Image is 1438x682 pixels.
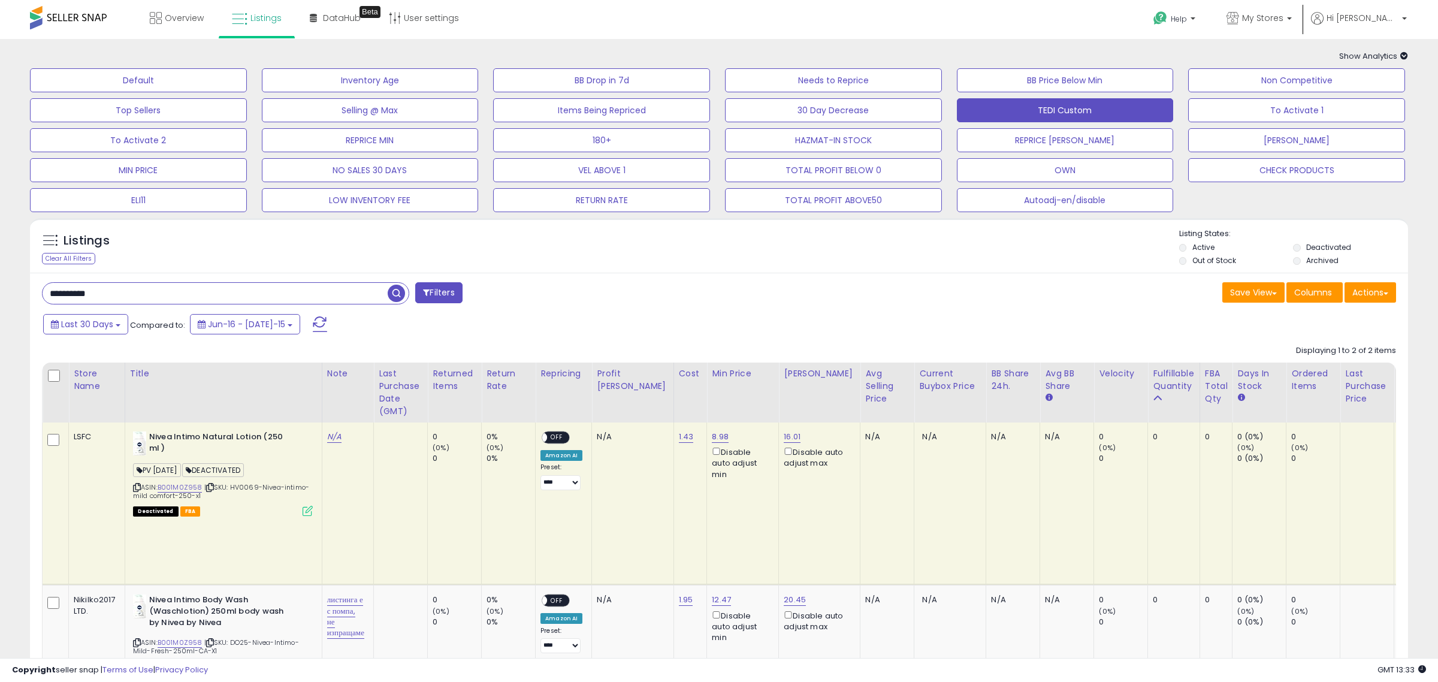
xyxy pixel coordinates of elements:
[102,664,153,675] a: Terms of Use
[165,12,204,24] span: Overview
[679,431,694,443] a: 1.43
[493,158,710,182] button: VEL ABOVE 1
[487,453,535,464] div: 0%
[1286,282,1343,303] button: Columns
[74,431,116,442] div: LSFC
[133,638,299,656] span: | SKU: DO25-Nivea-Intimo-Mild-Fresh-250ml-CA-X1
[1153,431,1190,442] div: 0
[323,12,361,24] span: DataHub
[1171,14,1187,24] span: Help
[1153,595,1190,605] div: 0
[784,367,855,380] div: [PERSON_NAME]
[922,431,936,442] span: N/A
[433,367,476,393] div: Returned Items
[433,443,449,452] small: (0%)
[487,595,535,605] div: 0%
[64,233,110,249] h5: Listings
[540,627,582,654] div: Preset:
[433,617,481,627] div: 0
[133,595,313,670] div: ASIN:
[540,367,587,380] div: Repricing
[1311,12,1407,39] a: Hi [PERSON_NAME]
[493,68,710,92] button: BB Drop in 7d
[1045,393,1052,403] small: Avg BB Share.
[487,443,503,452] small: (0%)
[208,318,285,330] span: Jun-16 - [DATE]-15
[548,433,567,443] span: OFF
[133,506,179,517] span: All listings that are unavailable for purchase on Amazon for any reason other than out-of-stock
[679,594,693,606] a: 1.95
[1306,242,1351,252] label: Deactivated
[1291,606,1308,616] small: (0%)
[1205,431,1223,442] div: 0
[1188,128,1405,152] button: [PERSON_NAME]
[1099,431,1147,442] div: 0
[1099,367,1143,380] div: Velocity
[957,68,1174,92] button: BB Price Below Min
[433,606,449,616] small: (0%)
[865,431,905,442] div: N/A
[1377,664,1426,675] span: 2025-08-15 13:33 GMT
[1296,345,1396,357] div: Displaying 1 to 2 of 2 items
[262,98,479,122] button: Selling @ Max
[1291,453,1340,464] div: 0
[1099,617,1147,627] div: 0
[487,367,530,393] div: Return Rate
[30,158,247,182] button: MIN PRICE
[957,158,1174,182] button: OWN
[130,367,317,380] div: Title
[433,595,481,605] div: 0
[190,314,300,334] button: Jun-16 - [DATE]-15
[1099,595,1147,605] div: 0
[784,431,800,443] a: 16.01
[712,367,774,380] div: Min Price
[1188,158,1405,182] button: CHECK PRODUCTS
[597,595,664,605] div: N/A
[262,188,479,212] button: LOW INVENTORY FEE
[250,12,282,24] span: Listings
[1205,595,1223,605] div: 0
[327,367,368,380] div: Note
[784,609,851,632] div: Disable auto adjust max
[540,450,582,461] div: Amazon AI
[1237,453,1286,464] div: 0 (0%)
[1242,12,1283,24] span: My Stores
[12,665,208,676] div: seller snap | |
[74,367,120,393] div: Store Name
[1237,393,1244,403] small: Days In Stock.
[12,664,56,675] strong: Copyright
[1327,12,1398,24] span: Hi [PERSON_NAME]
[919,367,981,393] div: Current Buybox Price
[149,431,295,457] b: Nivea Intimo Natural Lotion (250 ml )
[1099,453,1147,464] div: 0
[712,431,729,443] a: 8.98
[262,68,479,92] button: Inventory Age
[784,445,851,469] div: Disable auto adjust max
[679,367,702,380] div: Cost
[493,188,710,212] button: RETURN RATE
[180,506,201,517] span: FBA
[61,318,113,330] span: Last 30 Days
[597,431,664,442] div: N/A
[182,463,244,477] span: DEACTIVATED
[712,609,769,644] div: Disable auto adjust min
[712,594,731,606] a: 12.47
[133,595,146,618] img: 31BcKmOAlYL._SL40_.jpg
[1045,431,1084,442] div: N/A
[1045,595,1084,605] div: N/A
[262,158,479,182] button: NO SALES 30 DAYS
[725,158,942,182] button: TOTAL PROFIT BELOW 0
[597,367,668,393] div: Profit [PERSON_NAME]
[865,367,909,405] div: Avg Selling Price
[327,431,342,443] a: N/A
[130,319,185,331] span: Compared to:
[359,6,380,18] div: Tooltip anchor
[1291,443,1308,452] small: (0%)
[725,68,942,92] button: Needs to Reprice
[1222,282,1285,303] button: Save View
[1188,68,1405,92] button: Non Competitive
[149,595,295,631] b: Nivea Intimo Body Wash (Waschlotion) 250ml body wash by Nivea by Nivea
[1144,2,1207,39] a: Help
[493,98,710,122] button: Items Being Repriced
[1179,228,1409,240] p: Listing States:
